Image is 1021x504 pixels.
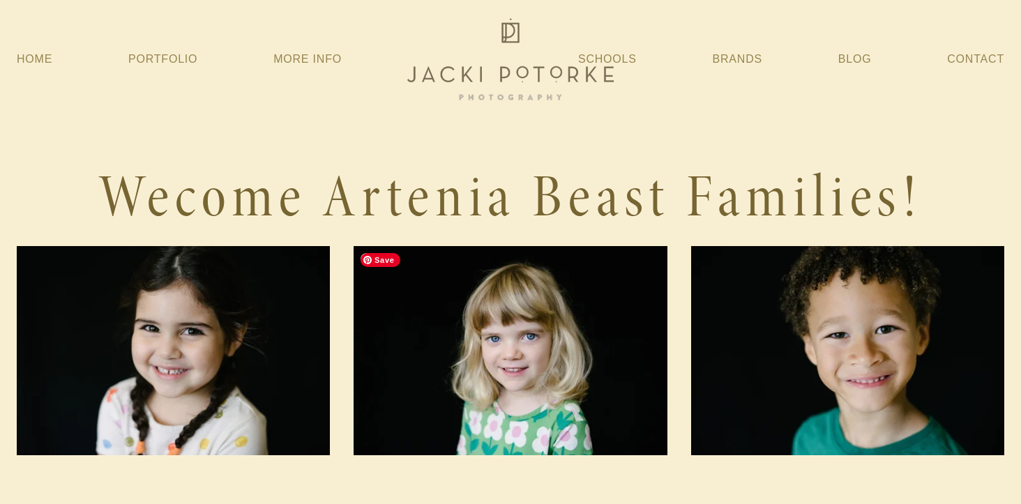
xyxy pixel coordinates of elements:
a: Contact [947,47,1004,72]
h1: Wecome Artenia Beast Families! [17,160,1004,234]
span: Save [361,253,400,267]
a: Blog [838,47,872,72]
a: Brands [713,47,762,72]
img: Jacki Potorke Sacramento Family Photographer [399,15,622,104]
a: More Info [273,47,342,72]
a: Home [17,47,52,72]
a: Pin it! [361,253,372,264]
a: Schools [578,47,637,72]
a: Portfolio [128,53,197,65]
